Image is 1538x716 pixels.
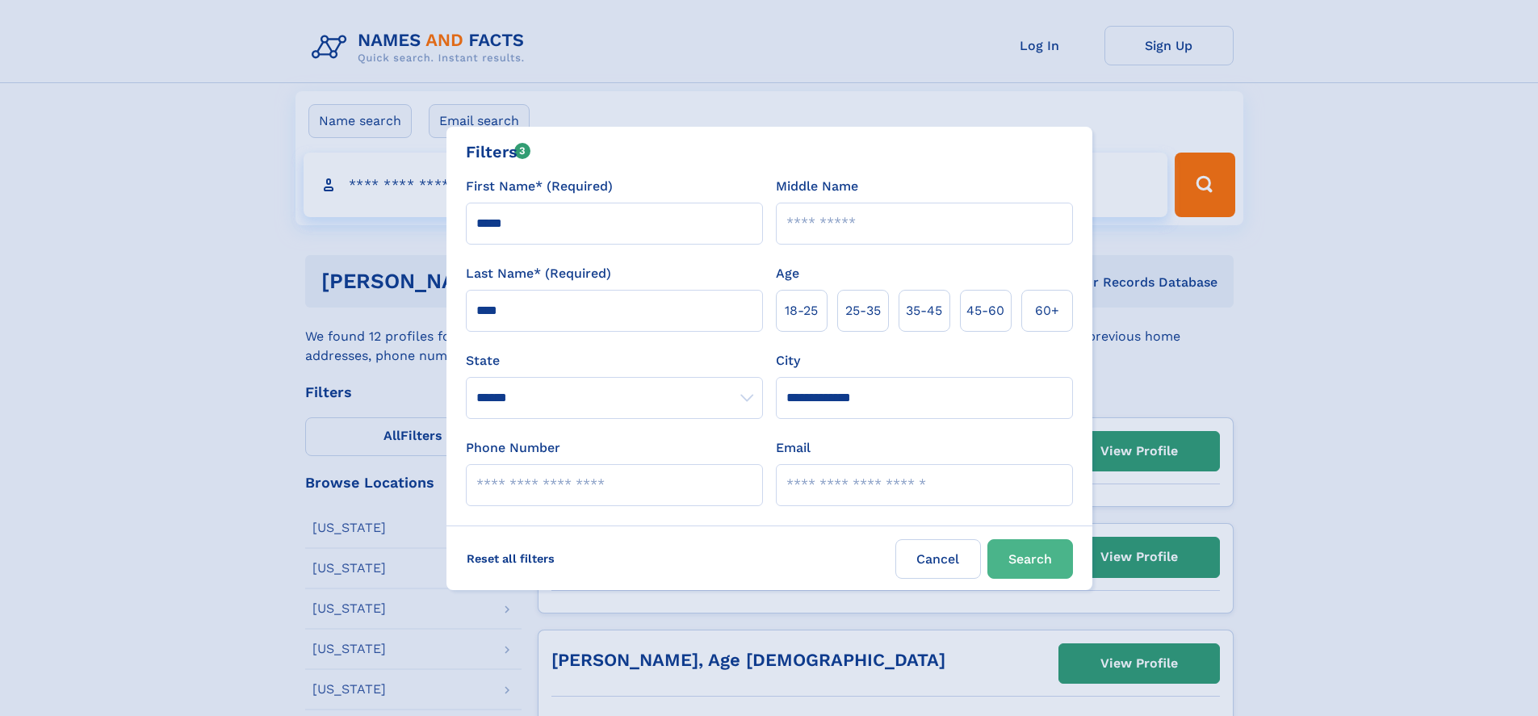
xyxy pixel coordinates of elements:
label: Age [776,264,799,283]
label: City [776,351,800,371]
label: Middle Name [776,177,858,196]
div: Filters [466,140,531,164]
label: First Name* (Required) [466,177,613,196]
label: Phone Number [466,438,560,458]
label: Cancel [895,539,981,579]
label: Reset all filters [456,539,565,578]
span: 35‑45 [906,301,942,320]
label: Email [776,438,811,458]
span: 60+ [1035,301,1059,320]
button: Search [987,539,1073,579]
span: 18‑25 [785,301,818,320]
label: State [466,351,763,371]
span: 25‑35 [845,301,881,320]
span: 45‑60 [966,301,1004,320]
label: Last Name* (Required) [466,264,611,283]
